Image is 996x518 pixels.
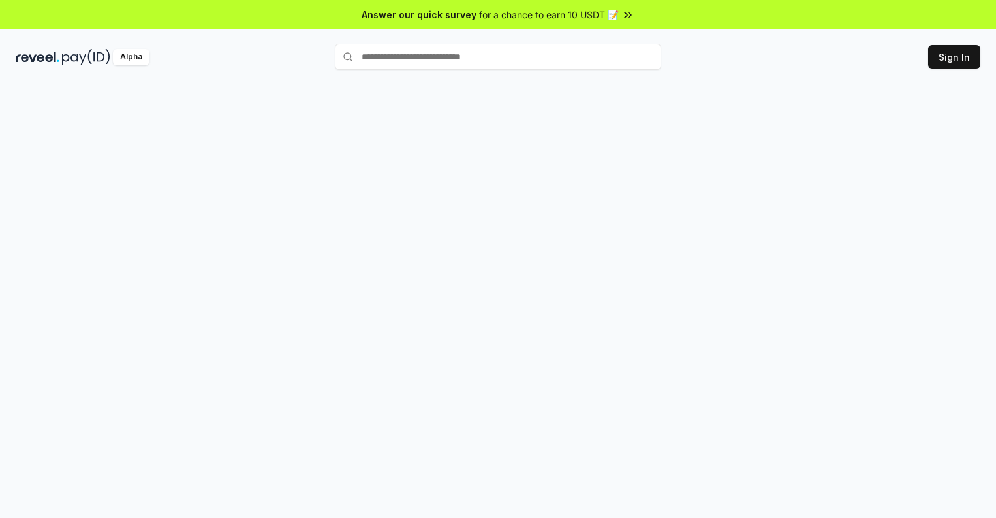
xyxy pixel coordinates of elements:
[113,49,149,65] div: Alpha
[62,49,110,65] img: pay_id
[16,49,59,65] img: reveel_dark
[479,8,619,22] span: for a chance to earn 10 USDT 📝
[928,45,980,69] button: Sign In
[362,8,476,22] span: Answer our quick survey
